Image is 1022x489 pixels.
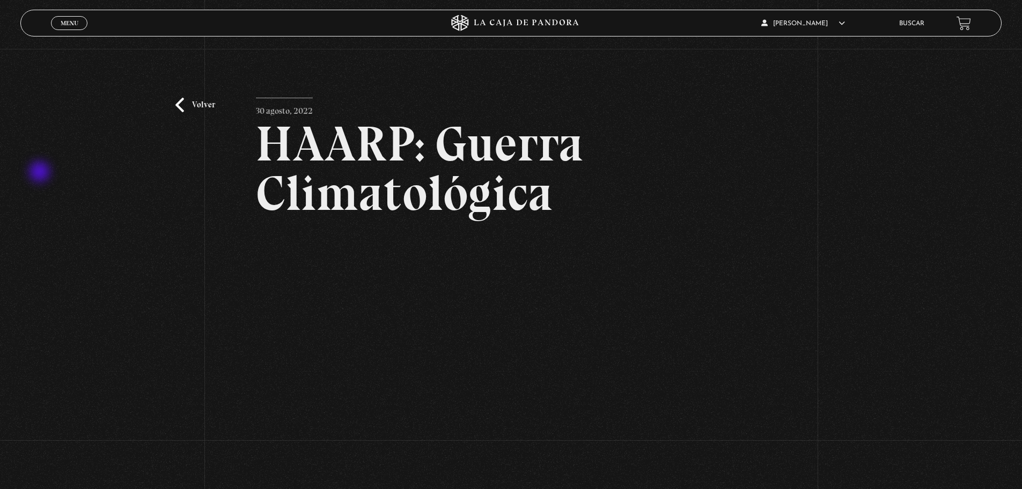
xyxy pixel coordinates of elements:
[256,98,313,119] p: 30 agosto, 2022
[57,29,82,37] span: Cerrar
[957,16,971,31] a: View your shopping cart
[61,20,78,26] span: Menu
[899,20,924,27] a: Buscar
[175,98,215,112] a: Volver
[256,119,766,218] h2: HAARP: Guerra Climatológica
[761,20,845,27] span: [PERSON_NAME]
